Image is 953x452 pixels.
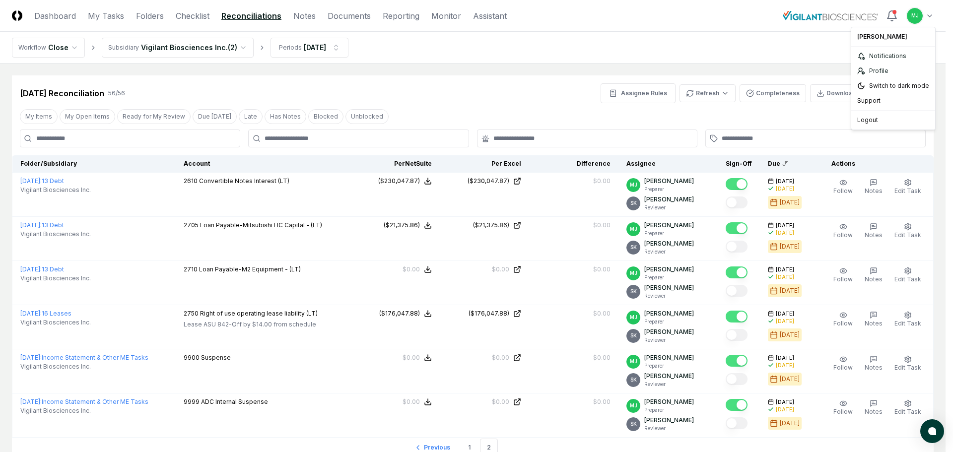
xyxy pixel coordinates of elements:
[853,93,933,108] div: Support
[853,29,933,44] div: [PERSON_NAME]
[853,64,933,78] a: Profile
[853,49,933,64] a: Notifications
[853,113,933,128] div: Logout
[853,78,933,93] div: Switch to dark mode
